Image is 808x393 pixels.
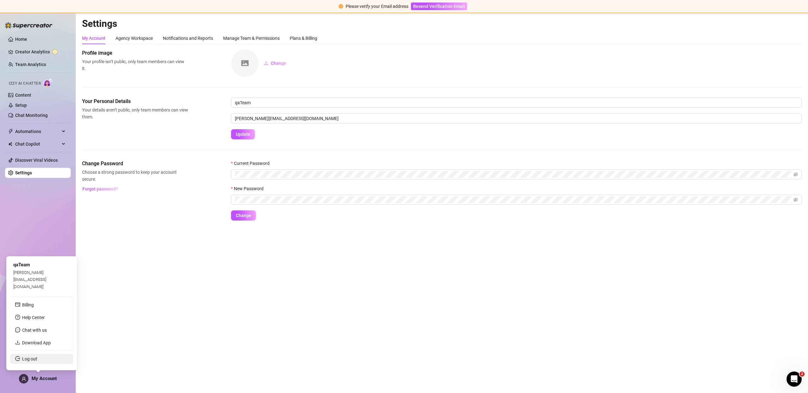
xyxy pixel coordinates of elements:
[799,372,805,377] span: 2
[271,61,286,66] span: Change
[5,22,52,28] img: logo-BBDzfeDw.svg
[259,58,291,68] button: Change
[8,129,13,134] span: thunderbolt
[22,302,34,307] a: Billing
[82,35,105,42] div: My Account
[15,93,31,98] a: Content
[236,213,251,218] span: Change
[22,315,45,320] a: Help Center
[231,50,258,77] img: square-placeholder.png
[223,35,280,42] div: Manage Team & Permissions
[235,171,792,178] input: Current Password
[15,170,32,175] a: Settings
[82,98,188,105] span: Your Personal Details
[346,3,408,10] div: Please verify your Email address
[32,376,57,381] span: My Account
[15,158,58,163] a: Discover Viral Videos
[15,139,60,149] span: Chat Copilot
[82,106,188,120] span: Your details aren’t public, only team members can view them.
[10,354,73,364] li: Log out
[163,35,213,42] div: Notifications and Reports
[15,327,20,332] span: message
[231,210,256,221] button: Change
[793,172,798,177] span: eye-invisible
[10,300,73,310] li: Billing
[13,270,46,289] span: [PERSON_NAME][EMAIL_ADDRESS][DOMAIN_NAME]
[15,62,46,67] a: Team Analytics
[82,18,802,30] h2: Settings
[15,47,66,57] a: Creator Analytics exclamation-circle
[290,35,317,42] div: Plans & Billing
[413,4,465,9] span: Resend Verification Email
[793,197,798,202] span: eye-invisible
[411,3,467,10] button: Resend Verification Email
[15,126,60,136] span: Automations
[116,35,153,42] div: Agency Workspace
[231,113,802,124] input: Enter new email
[9,81,41,87] span: Izzy AI Chatter
[22,328,47,333] span: Chat with us
[231,160,274,167] label: Current Password
[787,372,802,387] iframe: Intercom live chat
[15,113,48,118] a: Chat Monitoring
[82,169,188,183] span: Choose a strong password to keep your account secure.
[264,61,268,65] span: upload
[82,186,118,191] span: Forgot password?
[82,58,188,72] span: Your profile isn’t public, only team members can view it.
[235,196,792,203] input: New Password
[339,4,343,9] span: exclamation-circle
[82,49,188,57] span: Profile image
[13,262,30,268] span: qaTeam
[21,377,26,381] span: user
[82,184,118,194] button: Forgot password?
[231,185,268,192] label: New Password
[22,340,51,345] a: Download App
[15,37,27,42] a: Home
[236,132,250,137] span: Update
[15,103,27,108] a: Setup
[231,129,255,139] button: Update
[8,142,12,146] img: Chat Copilot
[82,160,188,167] span: Change Password
[43,78,53,87] img: AI Chatter
[22,356,37,361] a: Log out
[231,98,802,108] input: Enter name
